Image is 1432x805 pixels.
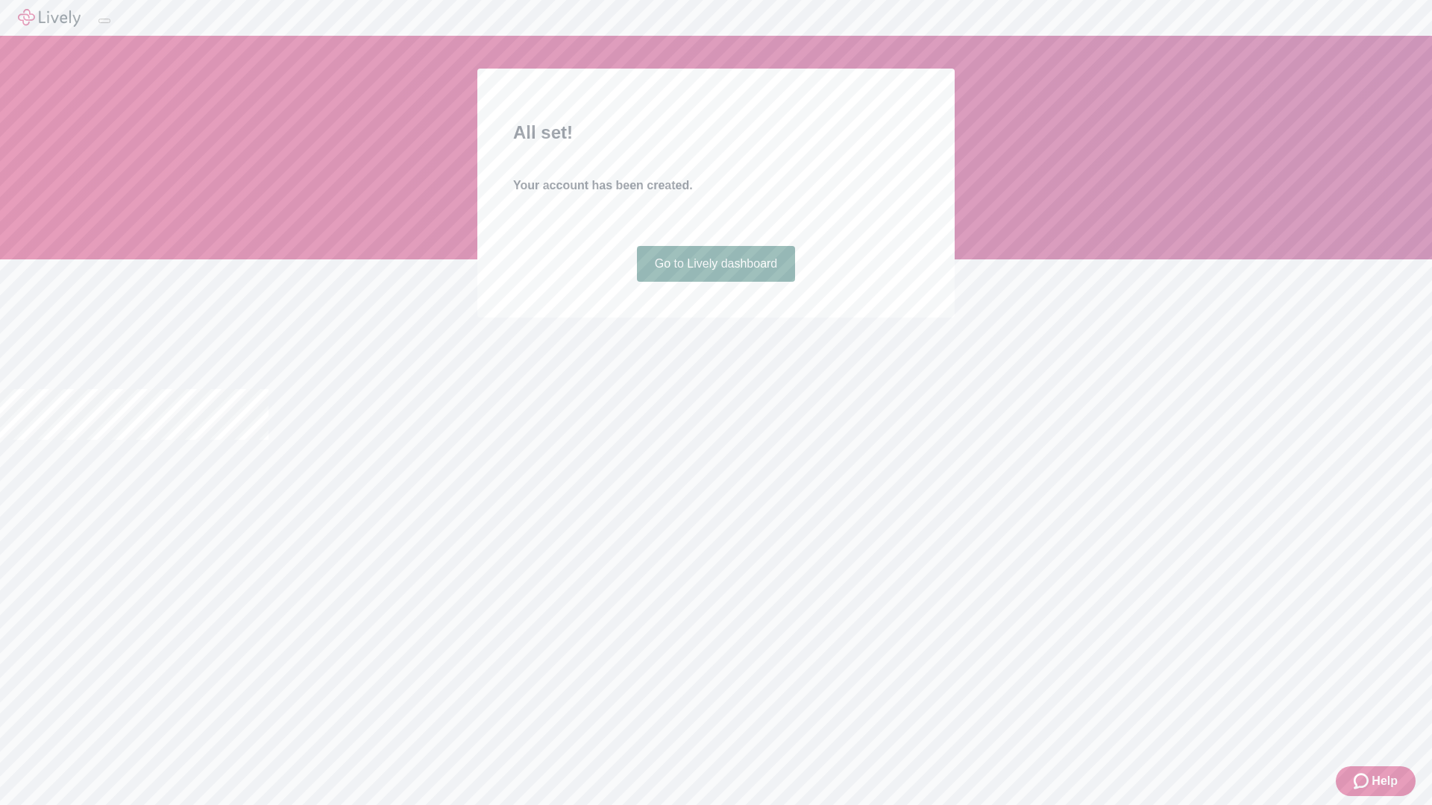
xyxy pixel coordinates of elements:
[513,119,919,146] h2: All set!
[18,9,81,27] img: Lively
[1336,766,1416,796] button: Zendesk support iconHelp
[1354,772,1372,790] svg: Zendesk support icon
[513,177,919,195] h4: Your account has been created.
[1372,772,1398,790] span: Help
[98,19,110,23] button: Log out
[637,246,796,282] a: Go to Lively dashboard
